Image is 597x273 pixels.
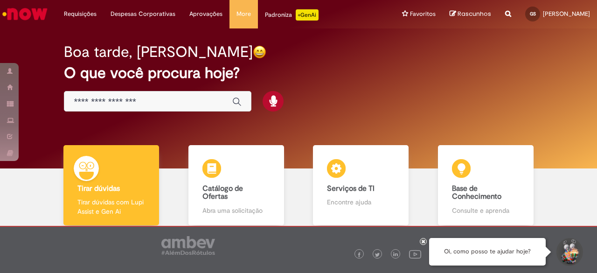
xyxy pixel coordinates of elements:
a: Catálogo de Ofertas Abra uma solicitação [174,145,299,226]
a: Tirar dúvidas Tirar dúvidas com Lupi Assist e Gen Ai [49,145,174,226]
span: Despesas Corporativas [111,9,175,19]
p: +GenAi [296,9,319,21]
img: happy-face.png [253,45,266,59]
a: Serviços de TI Encontre ajuda [298,145,423,226]
button: Iniciar Conversa de Suporte [555,238,583,266]
b: Serviços de TI [327,184,375,193]
p: Abra uma solicitação [202,206,270,215]
span: GS [530,11,536,17]
b: Tirar dúvidas [77,184,120,193]
div: Oi, como posso te ajudar hoje? [429,238,546,266]
span: Rascunhos [458,9,491,18]
span: [PERSON_NAME] [543,10,590,18]
p: Encontre ajuda [327,197,395,207]
img: logo_footer_facebook.png [357,252,361,257]
b: Base de Conhecimento [452,184,501,202]
span: Favoritos [410,9,436,19]
img: logo_footer_youtube.png [409,248,421,260]
a: Base de Conhecimento Consulte e aprenda [423,145,548,226]
img: logo_footer_linkedin.png [393,252,398,258]
span: Aprovações [189,9,222,19]
a: Rascunhos [450,10,491,19]
b: Catálogo de Ofertas [202,184,243,202]
h2: O que você procura hoje? [64,65,533,81]
img: logo_footer_twitter.png [375,252,380,257]
h2: Boa tarde, [PERSON_NAME] [64,44,253,60]
span: More [236,9,251,19]
img: ServiceNow [1,5,49,23]
img: logo_footer_ambev_rotulo_gray.png [161,236,215,255]
p: Tirar dúvidas com Lupi Assist e Gen Ai [77,197,145,216]
p: Consulte e aprenda [452,206,520,215]
div: Padroniza [265,9,319,21]
span: Requisições [64,9,97,19]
